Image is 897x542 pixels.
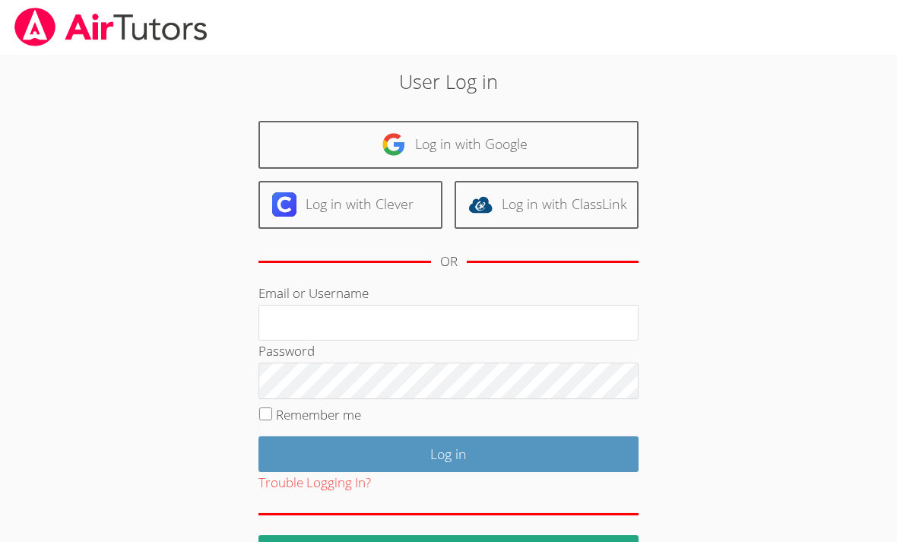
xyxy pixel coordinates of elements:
label: Remember me [276,406,361,423]
a: Log in with Clever [258,181,442,229]
img: airtutors_banner-c4298cdbf04f3fff15de1276eac7730deb9818008684d7c2e4769d2f7ddbe033.png [13,8,209,46]
img: clever-logo-6eab21bc6e7a338710f1a6ff85c0baf02591cd810cc4098c63d3a4b26e2feb20.svg [272,192,296,217]
label: Email or Username [258,284,369,302]
h2: User Log in [206,67,690,96]
img: classlink-logo-d6bb404cc1216ec64c9a2012d9dc4662098be43eaf13dc465df04b49fa7ab582.svg [468,192,493,217]
img: google-logo-50288ca7cdecda66e5e0955fdab243c47b7ad437acaf1139b6f446037453330a.svg [382,132,406,157]
a: Log in with Google [258,121,639,169]
button: Trouble Logging In? [258,472,371,494]
a: Log in with ClassLink [455,181,639,229]
div: OR [440,251,458,273]
label: Password [258,342,315,360]
input: Log in [258,436,639,472]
